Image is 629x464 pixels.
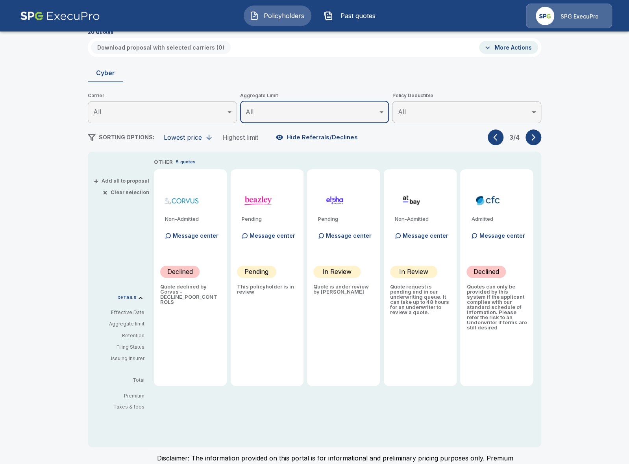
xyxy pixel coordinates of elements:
[393,194,430,206] img: atbaycybersurplus
[99,134,154,140] span: SORTING OPTIONS:
[470,194,506,206] img: cfccyberadmitted
[237,284,297,294] p: This policyholder is in review
[95,178,149,183] button: +Add all to proposal
[250,231,295,240] p: Message center
[20,4,100,28] img: AA Logo
[222,133,258,141] div: Highest limit
[471,216,527,222] p: Admitted
[94,332,144,339] p: Retention
[180,159,196,165] p: quotes
[262,11,305,20] span: Policyholders
[507,134,522,140] p: 3 / 4
[336,11,379,20] span: Past quotes
[246,108,253,116] span: All
[274,130,361,145] button: Hide Referrals/Declines
[91,41,231,54] button: Download proposal with selected carriers (0)
[164,133,202,141] div: Lowest price
[313,284,374,294] p: Quote is under review by [PERSON_NAME]
[88,63,123,82] button: Cyber
[163,194,200,206] img: corvuscybersurplus
[94,320,144,327] p: Aggregate limit
[318,216,374,222] p: Pending
[322,267,351,276] p: In Review
[244,6,311,26] button: Policyholders IconPolicyholders
[536,7,554,25] img: Agency Icon
[324,11,333,20] img: Past quotes Icon
[93,108,101,116] span: All
[316,194,353,206] img: elphacyberenhanced
[117,296,137,300] p: DETAILS
[104,190,149,195] button: ×Clear selection
[244,267,268,276] p: Pending
[165,216,220,222] p: Non-Admitted
[395,216,450,222] p: Non-Admitted
[94,355,144,362] p: Issuing Insurer
[479,231,525,240] p: Message center
[390,284,450,315] p: Quote request is pending and in our underwriting queue. It can take up to 48 hours for an underwr...
[474,267,499,276] p: Declined
[399,267,428,276] p: In Review
[398,108,405,116] span: All
[167,267,193,276] p: Declined
[160,284,220,305] p: Quote declined by Corvus - DECLINE_POOR_CONTROLS
[88,92,237,100] span: Carrier
[88,30,113,35] p: 20 Quotes
[526,4,612,28] a: Agency IconSPG ExecuPro
[479,41,538,54] button: More Actions
[94,344,144,351] p: Filing Status
[240,194,277,206] img: beazleycyber
[250,11,259,20] img: Policyholders Icon
[94,178,98,183] span: +
[176,159,179,165] p: 5
[94,309,144,316] p: Effective Date
[403,231,448,240] p: Message center
[466,284,527,330] p: Quotes can only be provided by this system if the applicant complies with our standard schedule o...
[103,190,107,195] span: ×
[94,405,151,409] p: Taxes & fees
[94,394,151,398] p: Premium
[94,378,151,383] p: Total
[326,231,372,240] p: Message center
[240,92,389,100] span: Aggregate Limit
[392,92,541,100] span: Policy Deductible
[173,231,218,240] p: Message center
[318,6,385,26] button: Past quotes IconPast quotes
[154,158,173,166] p: OTHER
[561,13,599,20] p: SPG ExecuPro
[242,216,297,222] p: Pending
